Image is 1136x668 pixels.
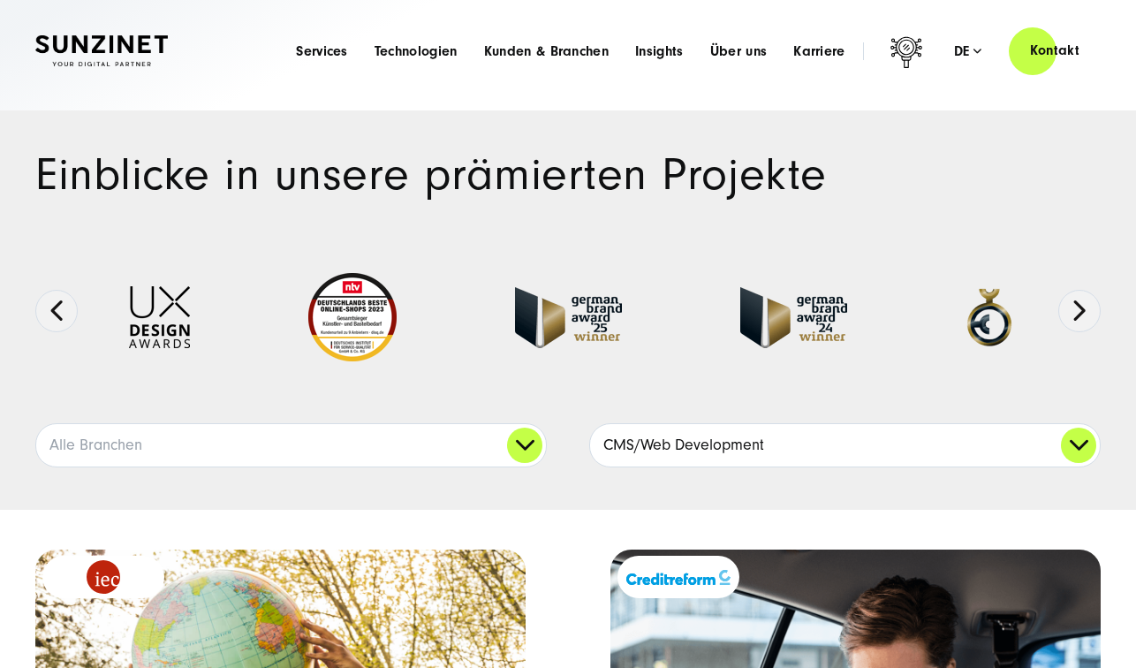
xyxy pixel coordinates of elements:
[966,287,1111,348] img: German-Design-Award - fullservice digital agentur SUNZINET
[1058,290,1101,332] button: Next
[590,424,1100,467] a: CMS/Web Development
[954,42,982,60] div: de
[35,35,168,66] img: SUNZINET Full Service Digital Agentur
[740,287,847,348] img: German-Brand-Award - fullservice digital agentur SUNZINET
[87,560,120,594] img: logo_IEC
[296,42,348,60] a: Services
[515,287,622,348] img: German Brand Award winner 2025 - Full Service Digital Agentur SUNZINET
[710,42,768,60] a: Über uns
[793,42,845,60] a: Karriere
[35,153,1101,197] h1: Einblicke in unsere prämierten Projekte
[35,290,78,332] button: Previous
[484,42,609,60] a: Kunden & Branchen
[375,42,458,60] a: Technologien
[308,273,397,361] img: Deutschlands beste Online Shops 2023 - boesner - Kunde - SUNZINET
[1009,26,1101,76] a: Kontakt
[36,424,546,467] a: Alle Branchen
[635,42,684,60] a: Insights
[626,570,731,585] img: Kundenlogo Creditreform blau - Digitalagentur SUNZINET
[129,286,190,348] img: UX-Design-Awards - fullservice digital agentur SUNZINET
